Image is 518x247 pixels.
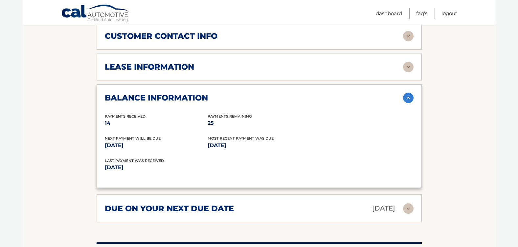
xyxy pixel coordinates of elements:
span: Payments Received [105,114,146,119]
span: Next Payment will be due [105,136,161,141]
p: [DATE] [105,141,208,150]
a: FAQ's [416,8,427,19]
span: Payments Remaining [208,114,252,119]
p: 14 [105,119,208,128]
a: Cal Automotive [61,4,130,23]
p: [DATE] [208,141,310,150]
span: Last Payment was received [105,158,164,163]
p: [DATE] [105,163,259,172]
h2: due on your next due date [105,204,234,213]
img: accordion-active.svg [403,93,414,103]
p: [DATE] [372,203,395,214]
a: Dashboard [376,8,402,19]
img: accordion-rest.svg [403,203,414,214]
img: accordion-rest.svg [403,62,414,72]
a: Logout [441,8,457,19]
span: Most Recent Payment Was Due [208,136,274,141]
h2: customer contact info [105,31,217,41]
h2: lease information [105,62,194,72]
p: 25 [208,119,310,128]
h2: balance information [105,93,208,103]
img: accordion-rest.svg [403,31,414,41]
